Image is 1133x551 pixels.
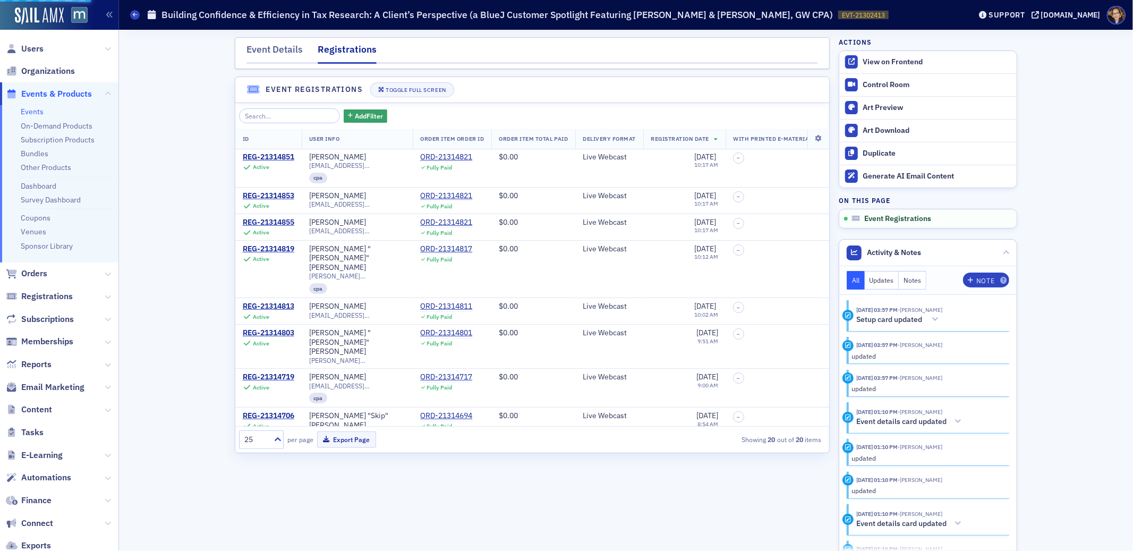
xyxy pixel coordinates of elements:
[21,404,52,416] span: Content
[6,427,44,438] a: Tasks
[863,103,1011,113] div: Art Preview
[898,476,943,484] span: Dee Sullivan
[309,411,406,430] div: [PERSON_NAME] "Skip" [PERSON_NAME]
[420,218,472,227] a: ORD-21314821
[583,191,636,201] div: Live Webcast
[694,253,718,260] time: 10:12 AM
[420,328,472,338] a: ORD-21314801
[243,191,294,201] a: REG-21314853
[635,435,822,444] div: Showing out of items
[694,301,716,311] span: [DATE]
[1107,6,1126,24] span: Profile
[852,453,1002,463] div: updated
[427,203,452,210] div: Fully Paid
[246,43,303,62] div: Event Details
[309,218,366,227] div: [PERSON_NAME]
[842,310,854,321] div: Activity
[857,519,947,529] h5: Event details card updated
[1041,10,1101,20] div: [DOMAIN_NAME]
[857,306,898,313] time: 9/10/2025 03:57 PM
[309,283,328,294] div: cpa
[989,10,1025,20] div: Support
[253,229,269,236] div: Active
[499,152,518,162] span: $0.00
[733,135,816,142] span: With Printed E-Materials
[427,313,452,320] div: Fully Paid
[309,302,366,311] a: [PERSON_NAME]
[6,291,73,302] a: Registrations
[21,336,73,347] span: Memberships
[6,88,92,100] a: Events & Products
[737,414,740,420] span: –
[6,313,74,325] a: Subscriptions
[499,411,518,420] span: $0.00
[420,302,472,311] div: ORD-21314811
[427,256,452,263] div: Fully Paid
[6,518,53,529] a: Connect
[857,315,923,325] h5: Setup card updated
[309,191,366,201] a: [PERSON_NAME]
[852,384,1002,393] div: updated
[64,7,88,25] a: View Homepage
[499,244,518,253] span: $0.00
[839,51,1017,73] a: View on Frontend
[266,84,363,95] h4: Event Registrations
[309,162,406,169] span: [EMAIL_ADDRESS][DOMAIN_NAME]
[857,518,966,529] button: Event details card updated
[976,278,994,284] div: Note
[583,328,636,338] div: Live Webcast
[21,495,52,506] span: Finance
[6,65,75,77] a: Organizations
[863,149,1011,158] div: Duplicate
[161,9,833,21] h1: Building Confidence & Efficiency in Tax Research: A Client’s Perspective (a BlueJ Customer Spotli...
[21,241,73,251] a: Sponsor Library
[583,372,636,382] div: Live Webcast
[583,218,636,227] div: Live Webcast
[243,411,294,421] a: REG-21314706
[737,193,740,200] span: –
[857,510,898,518] time: 9/10/2025 01:10 PM
[420,372,472,382] a: ORD-21314717
[1032,11,1104,19] button: [DOMAIN_NAME]
[309,272,406,280] span: [PERSON_NAME][EMAIL_ADDRESS][DOMAIN_NAME]
[427,423,452,430] div: Fully Paid
[21,149,48,158] a: Bundles
[583,411,636,421] div: Live Webcast
[863,172,1011,181] div: Generate AI Email Content
[583,135,636,142] span: Delivery Format
[6,336,73,347] a: Memberships
[21,227,46,236] a: Venues
[737,375,740,382] span: –
[865,214,932,224] span: Event Registrations
[317,431,376,448] button: Export Page
[863,126,1011,135] div: Art Download
[21,450,63,461] span: E-Learning
[309,244,406,273] a: [PERSON_NAME] "[PERSON_NAME]" [PERSON_NAME]
[21,65,75,77] span: Organizations
[842,340,854,351] div: Update
[6,404,52,416] a: Content
[318,43,377,64] div: Registrations
[243,302,294,311] a: REG-21314813
[857,417,947,427] h5: Event details card updated
[737,331,740,337] span: –
[499,217,518,227] span: $0.00
[244,434,268,445] div: 25
[21,268,47,279] span: Orders
[583,302,636,311] div: Live Webcast
[694,226,718,234] time: 10:17 AM
[898,306,943,313] span: Dee Sullivan
[309,311,406,319] span: [EMAIL_ADDRESS][DOMAIN_NAME]
[857,408,898,416] time: 9/10/2025 01:10 PM
[899,271,926,290] button: Notes
[842,474,854,486] div: Update
[737,155,740,161] span: –
[309,328,406,357] a: [PERSON_NAME] "[PERSON_NAME]" [PERSON_NAME]
[499,301,518,311] span: $0.00
[863,57,1011,67] div: View on Frontend
[309,135,340,142] span: User Info
[963,273,1009,287] button: Note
